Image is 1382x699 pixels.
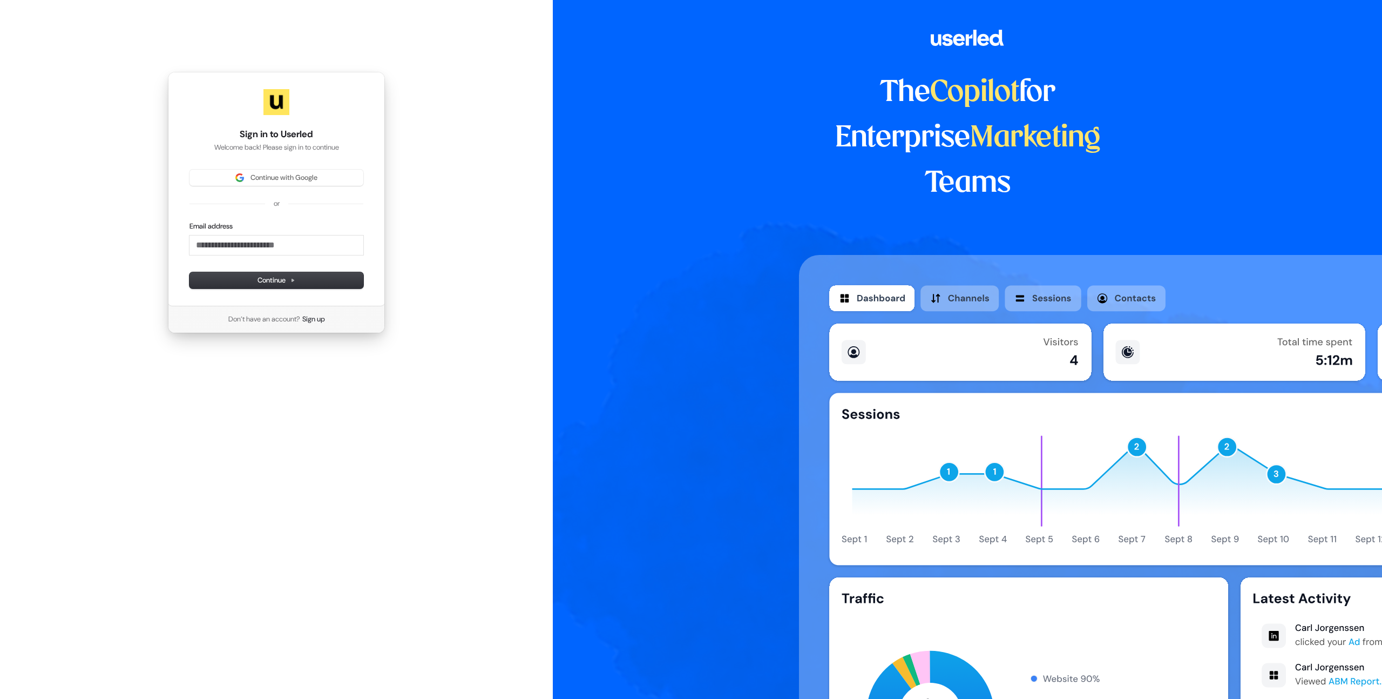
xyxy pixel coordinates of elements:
span: Copilot [930,79,1019,107]
p: Welcome back! Please sign in to continue [189,143,363,152]
button: Sign in with GoogleContinue with Google [189,170,363,186]
h1: Sign in to Userled [189,128,363,141]
p: or [274,199,280,209]
h1: The for Enterprise Teams [799,70,1136,206]
label: Email address [189,221,233,231]
a: Sign up [302,314,325,324]
span: Marketing [970,124,1101,152]
img: Sign in with Google [235,173,244,182]
span: Continue [258,275,295,285]
img: Userled [263,89,289,115]
span: Continue with Google [250,173,317,183]
span: Don’t have an account? [228,314,300,324]
button: Continue [189,272,363,288]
